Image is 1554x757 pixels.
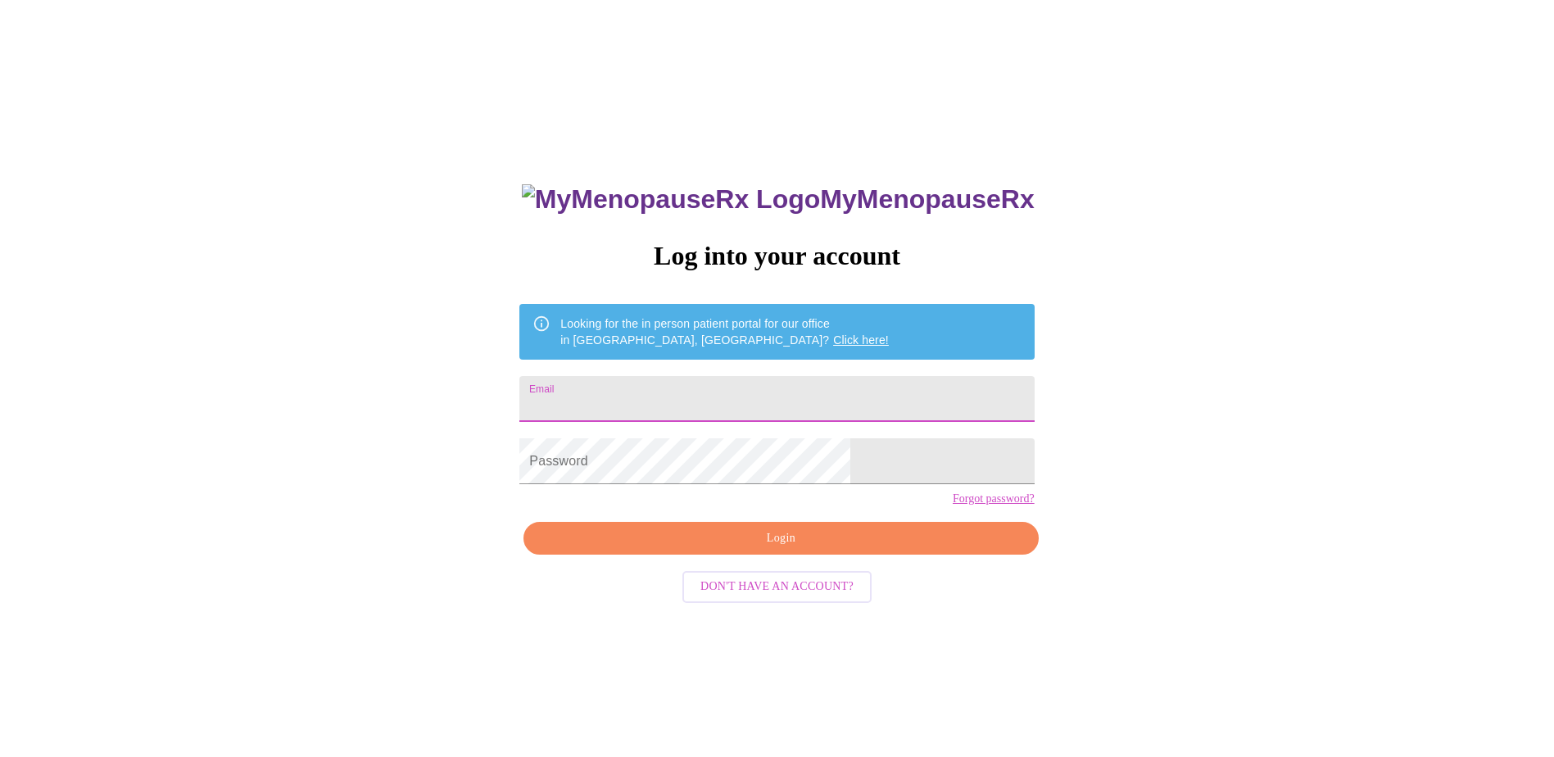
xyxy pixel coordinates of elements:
[522,184,1035,215] h3: MyMenopauseRx
[519,241,1034,271] h3: Log into your account
[522,184,820,215] img: MyMenopauseRx Logo
[833,333,889,347] a: Click here!
[542,528,1019,549] span: Login
[953,492,1035,505] a: Forgot password?
[523,522,1038,555] button: Login
[682,571,872,603] button: Don't have an account?
[678,578,876,592] a: Don't have an account?
[560,309,889,355] div: Looking for the in person patient portal for our office in [GEOGRAPHIC_DATA], [GEOGRAPHIC_DATA]?
[700,577,854,597] span: Don't have an account?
